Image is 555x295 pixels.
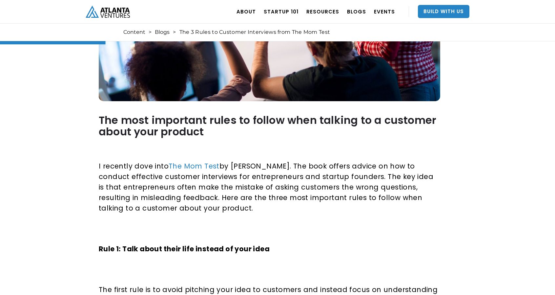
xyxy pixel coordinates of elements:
[264,2,298,21] a: Startup 101
[123,29,145,35] a: Content
[173,29,176,35] div: >
[306,2,339,21] a: RESOURCES
[99,141,438,151] p: ‍
[418,5,469,18] a: Build With Us
[179,29,330,35] div: The 3 Rules to Customer Interviews from The Mom Test
[374,2,395,21] a: EVENTS
[99,244,270,254] strong: Rule 1: Talk about their life instead of your idea
[236,2,256,21] a: ABOUT
[99,264,438,275] p: ‍
[99,161,438,214] p: I recently dove into by [PERSON_NAME]. The book offers advice on how to conduct effective custome...
[169,161,219,171] a: The Mom Test
[99,223,438,234] p: ‍
[99,114,438,137] h2: The most important rules to follow when talking to a customer about your product
[155,29,170,35] a: Blogs
[347,2,366,21] a: BLOGS
[149,29,152,35] div: >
